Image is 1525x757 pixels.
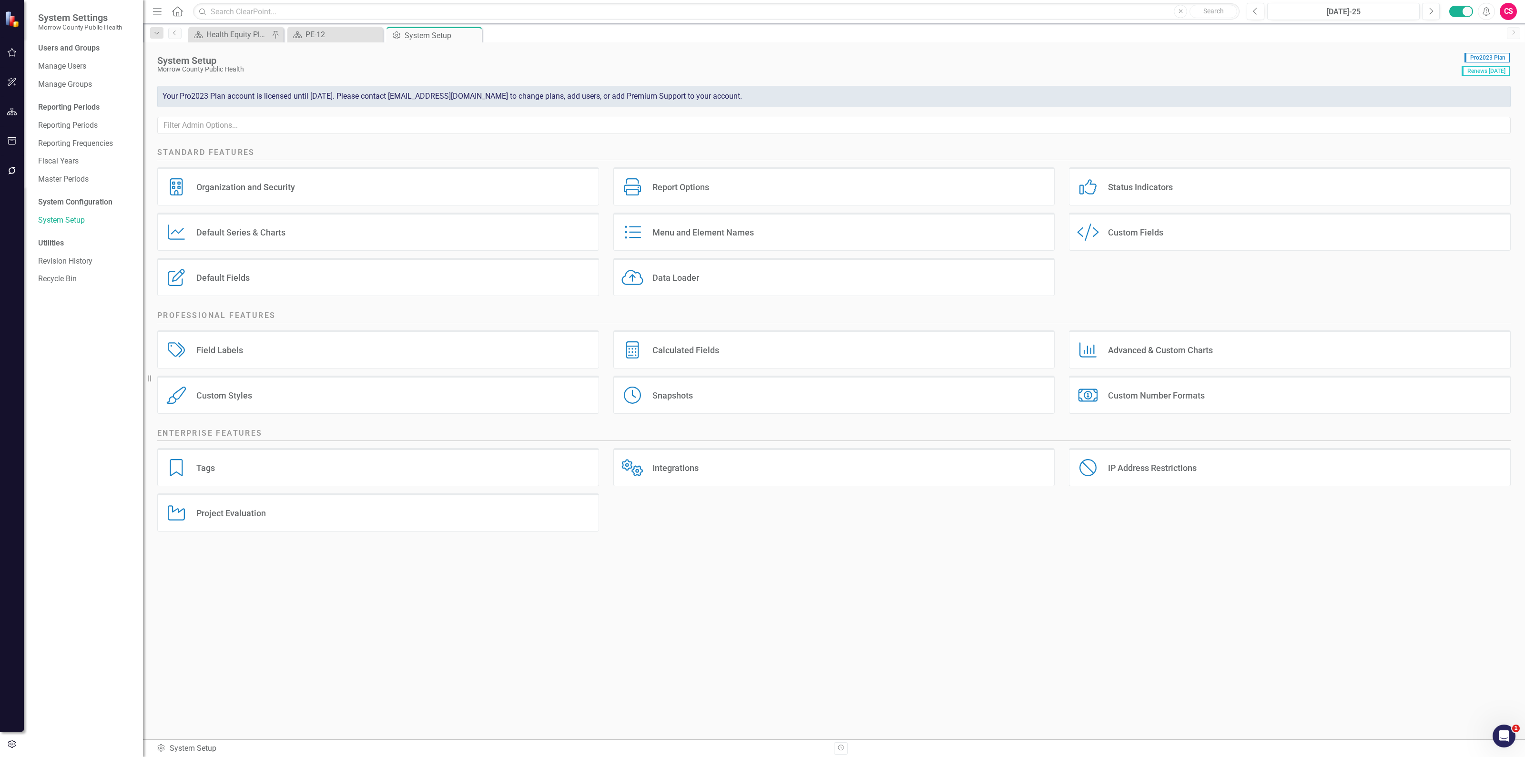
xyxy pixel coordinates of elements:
[405,30,479,41] div: System Setup
[38,274,133,285] a: Recycle Bin
[652,182,709,193] div: Report Options
[1108,462,1197,473] div: IP Address Restrictions
[38,43,133,54] div: Users and Groups
[305,29,380,41] div: PE-12
[157,310,1511,323] h2: Professional Features
[652,345,719,356] div: Calculated Fields
[38,23,122,31] small: Morrow County Public Health
[38,12,122,23] span: System Settings
[1108,227,1163,238] div: Custom Fields
[191,29,269,41] a: Health Equity Plan
[38,120,133,131] a: Reporting Periods
[196,462,215,473] div: Tags
[157,147,1511,160] h2: Standard Features
[652,462,699,473] div: Integrations
[157,55,1457,66] div: System Setup
[1267,3,1420,20] button: [DATE]-25
[38,215,133,226] a: System Setup
[652,390,693,401] div: Snapshots
[38,102,133,113] div: Reporting Periods
[5,10,21,27] img: ClearPoint Strategy
[193,3,1240,20] input: Search ClearPoint...
[1493,725,1515,747] iframe: Intercom live chat
[652,272,699,283] div: Data Loader
[1462,66,1510,76] span: Renews [DATE]
[156,743,827,754] div: System Setup
[196,272,250,283] div: Default Fields
[1108,345,1213,356] div: Advanced & Custom Charts
[1464,53,1510,62] span: Pro2023 Plan
[157,428,1511,441] h2: Enterprise Features
[196,390,252,401] div: Custom Styles
[38,138,133,149] a: Reporting Frequencies
[157,117,1511,134] input: Filter Admin Options...
[1108,390,1205,401] div: Custom Number Formats
[1271,6,1416,18] div: [DATE]-25
[38,79,133,90] a: Manage Groups
[196,345,243,356] div: Field Labels
[38,256,133,267] a: Revision History
[38,174,133,185] a: Master Periods
[157,86,1511,107] div: Your Pro2023 Plan account is licensed until [DATE]. Please contact [EMAIL_ADDRESS][DOMAIN_NAME] t...
[1500,3,1517,20] button: CS
[196,227,285,238] div: Default Series & Charts
[38,156,133,167] a: Fiscal Years
[206,29,269,41] div: Health Equity Plan
[196,508,266,519] div: Project Evaluation
[1189,5,1237,18] button: Search
[1203,7,1224,15] span: Search
[1512,725,1520,732] span: 1
[157,66,1457,73] div: Morrow County Public Health
[38,61,133,72] a: Manage Users
[38,238,133,249] div: Utilities
[38,197,133,208] div: System Configuration
[196,182,295,193] div: Organization and Security
[1108,182,1173,193] div: Status Indicators
[290,29,380,41] a: PE-12
[652,227,754,238] div: Menu and Element Names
